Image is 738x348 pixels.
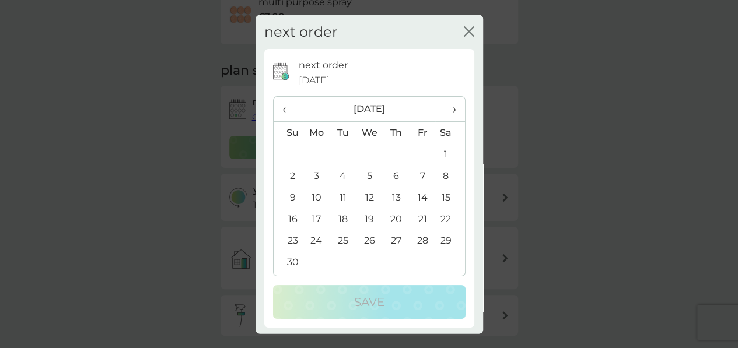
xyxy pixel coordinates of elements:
td: 8 [435,165,464,187]
td: 29 [435,230,464,251]
td: 22 [435,208,464,230]
td: 1 [435,143,464,165]
td: 23 [274,230,303,251]
td: 7 [410,165,436,187]
td: 30 [274,251,303,273]
th: Sa [435,121,464,143]
td: 11 [330,187,356,208]
td: 10 [303,187,330,208]
th: Tu [330,121,356,143]
span: › [444,97,456,121]
td: 6 [383,165,409,187]
td: 17 [303,208,330,230]
span: ‹ [282,97,295,121]
p: next order [299,58,348,73]
td: 5 [356,165,383,187]
td: 15 [435,187,464,208]
td: 12 [356,187,383,208]
td: 25 [330,230,356,251]
button: Save [273,285,466,319]
td: 26 [356,230,383,251]
td: 24 [303,230,330,251]
td: 13 [383,187,409,208]
td: 18 [330,208,356,230]
td: 9 [274,187,303,208]
td: 20 [383,208,409,230]
th: [DATE] [303,97,436,122]
td: 28 [410,230,436,251]
th: Th [383,121,409,143]
th: We [356,121,383,143]
th: Su [274,121,303,143]
td: 4 [330,165,356,187]
td: 16 [274,208,303,230]
button: close [464,26,474,38]
td: 2 [274,165,303,187]
p: Save [354,293,384,311]
th: Mo [303,121,330,143]
span: [DATE] [299,72,330,87]
h2: next order [264,23,338,40]
td: 21 [410,208,436,230]
td: 27 [383,230,409,251]
td: 3 [303,165,330,187]
td: 19 [356,208,383,230]
th: Fr [410,121,436,143]
td: 14 [410,187,436,208]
